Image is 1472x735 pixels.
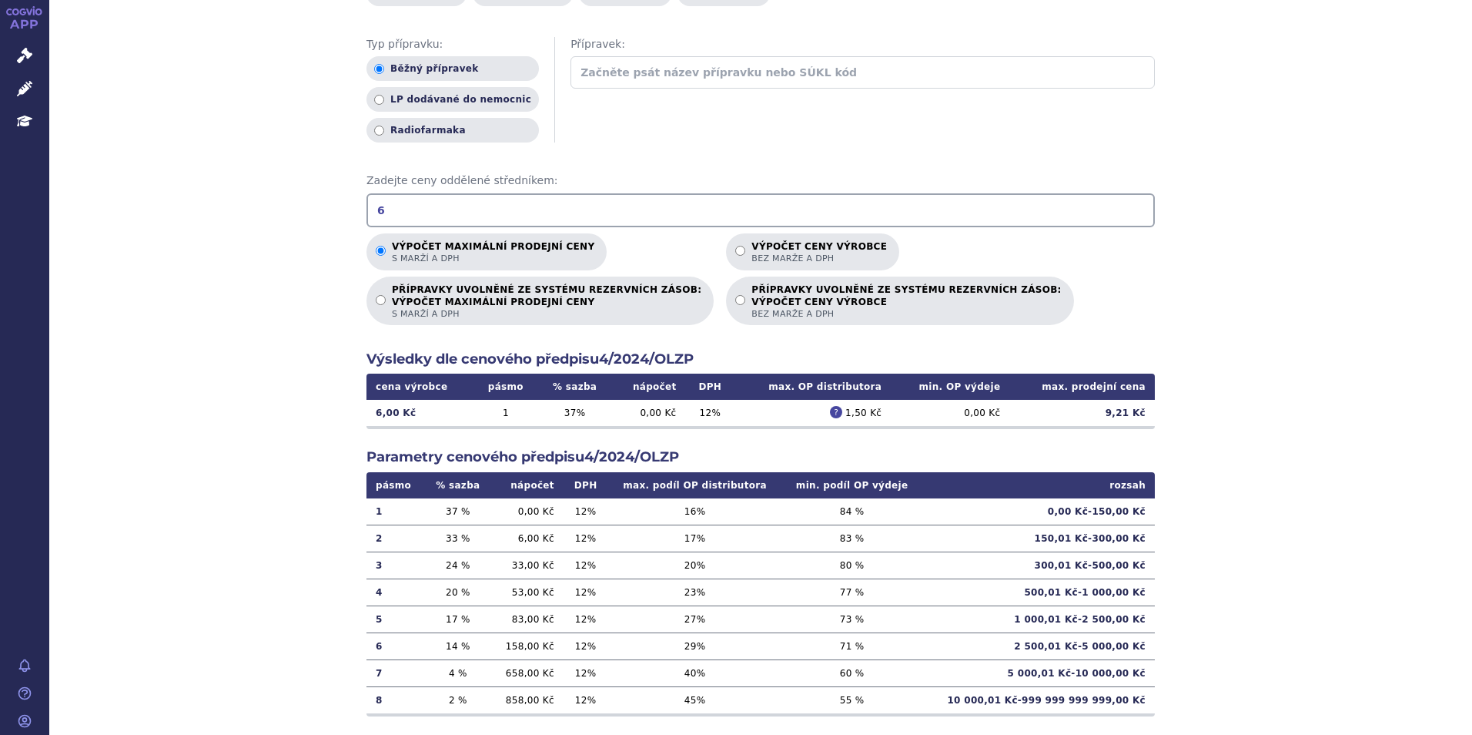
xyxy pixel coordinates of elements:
[570,56,1155,89] input: Začněte psát název přípravku nebo SÚKL kód
[922,606,1155,633] td: 1 000,01 Kč - 2 500,00 Kč
[751,284,1061,320] p: PŘÍPRAVKY UVOLNĚNÉ ZE SYSTÉMU REZERVNÍCH ZÁSOB:
[366,87,539,112] label: LP dodávané do nemocnic
[570,37,1155,52] span: Přípravek:
[751,296,1061,308] strong: VÝPOČET CENY VÝROBCE
[922,686,1155,713] td: 10 000,01 Kč - 999 999 999 999,00 Kč
[392,308,701,320] span: s marží a DPH
[564,498,608,525] td: 12 %
[473,374,537,400] th: pásmo
[564,659,608,686] td: 12 %
[424,525,491,552] td: 33 %
[607,472,781,498] th: max. podíl OP distributora
[424,579,491,606] td: 20 %
[374,126,384,136] input: Radiofarmaka
[751,241,887,264] p: Výpočet ceny výrobce
[366,686,424,713] td: 8
[1009,374,1155,400] th: max. prodejní cena
[922,633,1155,659] td: 2 500,01 Kč - 5 000,00 Kč
[607,606,781,633] td: 27 %
[491,472,563,498] th: nápočet
[564,552,608,579] td: 12 %
[366,374,473,400] th: cena výrobce
[751,308,1061,320] span: bez marže a DPH
[782,552,922,579] td: 80 %
[891,374,1009,400] th: min. OP výdeje
[366,400,473,426] td: 6,00 Kč
[607,525,781,552] td: 17 %
[922,498,1155,525] td: 0,00 Kč - 150,00 Kč
[424,498,491,525] td: 37 %
[782,525,922,552] td: 83 %
[424,472,491,498] th: % sazba
[782,659,922,686] td: 60 %
[424,686,491,713] td: 2 %
[491,659,563,686] td: 658,00 Kč
[491,498,563,525] td: 0,00 Kč
[374,64,384,74] input: Běžný přípravek
[686,400,735,426] td: 12 %
[782,606,922,633] td: 73 %
[366,472,424,498] th: pásmo
[392,241,594,264] p: Výpočet maximální prodejní ceny
[366,498,424,525] td: 1
[751,253,887,264] span: bez marže a DPH
[366,118,539,143] label: Radiofarmaka
[424,659,491,686] td: 4 %
[366,56,539,81] label: Běžný přípravek
[564,633,608,659] td: 12 %
[564,686,608,713] td: 12 %
[424,552,491,579] td: 24 %
[392,284,701,320] p: PŘÍPRAVKY UVOLNĚNÉ ZE SYSTÉMU REZERVNÍCH ZÁSOB:
[922,472,1155,498] th: rozsah
[366,173,1155,189] span: Zadejte ceny oddělené středníkem:
[782,579,922,606] td: 77 %
[424,606,491,633] td: 17 %
[922,525,1155,552] td: 150,01 Kč - 300,00 Kč
[830,406,842,418] span: ?
[922,579,1155,606] td: 500,01 Kč - 1 000,00 Kč
[491,633,563,659] td: 158,00 Kč
[491,686,563,713] td: 858,00 Kč
[376,246,386,256] input: Výpočet maximální prodejní cenys marží a DPH
[366,448,1155,467] h2: Parametry cenového předpisu 4/2024/OLZP
[376,295,386,305] input: PŘÍPRAVKY UVOLNĚNÉ ZE SYSTÉMU REZERVNÍCH ZÁSOB:VÝPOČET MAXIMÁLNÍ PRODEJNÍ CENYs marží a DPH
[366,659,424,686] td: 7
[366,552,424,579] td: 3
[607,579,781,606] td: 23 %
[564,472,608,498] th: DPH
[537,374,611,400] th: % sazba
[366,525,424,552] td: 2
[782,633,922,659] td: 71 %
[473,400,537,426] td: 1
[537,400,611,426] td: 37 %
[374,95,384,105] input: LP dodávané do nemocnic
[734,374,891,400] th: max. OP distributora
[735,246,745,256] input: Výpočet ceny výrobcebez marže a DPH
[491,552,563,579] td: 33,00 Kč
[782,686,922,713] td: 55 %
[366,579,424,606] td: 4
[612,400,686,426] td: 0,00 Kč
[782,472,922,498] th: min. podíl OP výdeje
[686,374,735,400] th: DPH
[491,579,563,606] td: 53,00 Kč
[366,193,1155,227] input: Zadejte ceny oddělené středníkem
[366,37,539,52] span: Typ přípravku:
[366,350,1155,369] h2: Výsledky dle cenového předpisu 4/2024/OLZP
[612,374,686,400] th: nápočet
[607,633,781,659] td: 29 %
[392,253,594,264] span: s marží a DPH
[735,295,745,305] input: PŘÍPRAVKY UVOLNĚNÉ ZE SYSTÉMU REZERVNÍCH ZÁSOB:VÝPOČET CENY VÝROBCEbez marže a DPH
[734,400,891,426] td: 1,50 Kč
[491,606,563,633] td: 83,00 Kč
[392,296,701,308] strong: VÝPOČET MAXIMÁLNÍ PRODEJNÍ CENY
[564,606,608,633] td: 12 %
[564,525,608,552] td: 12 %
[424,633,491,659] td: 14 %
[607,686,781,713] td: 45 %
[891,400,1009,426] td: 0,00 Kč
[491,525,563,552] td: 6,00 Kč
[607,659,781,686] td: 40 %
[564,579,608,606] td: 12 %
[607,552,781,579] td: 20 %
